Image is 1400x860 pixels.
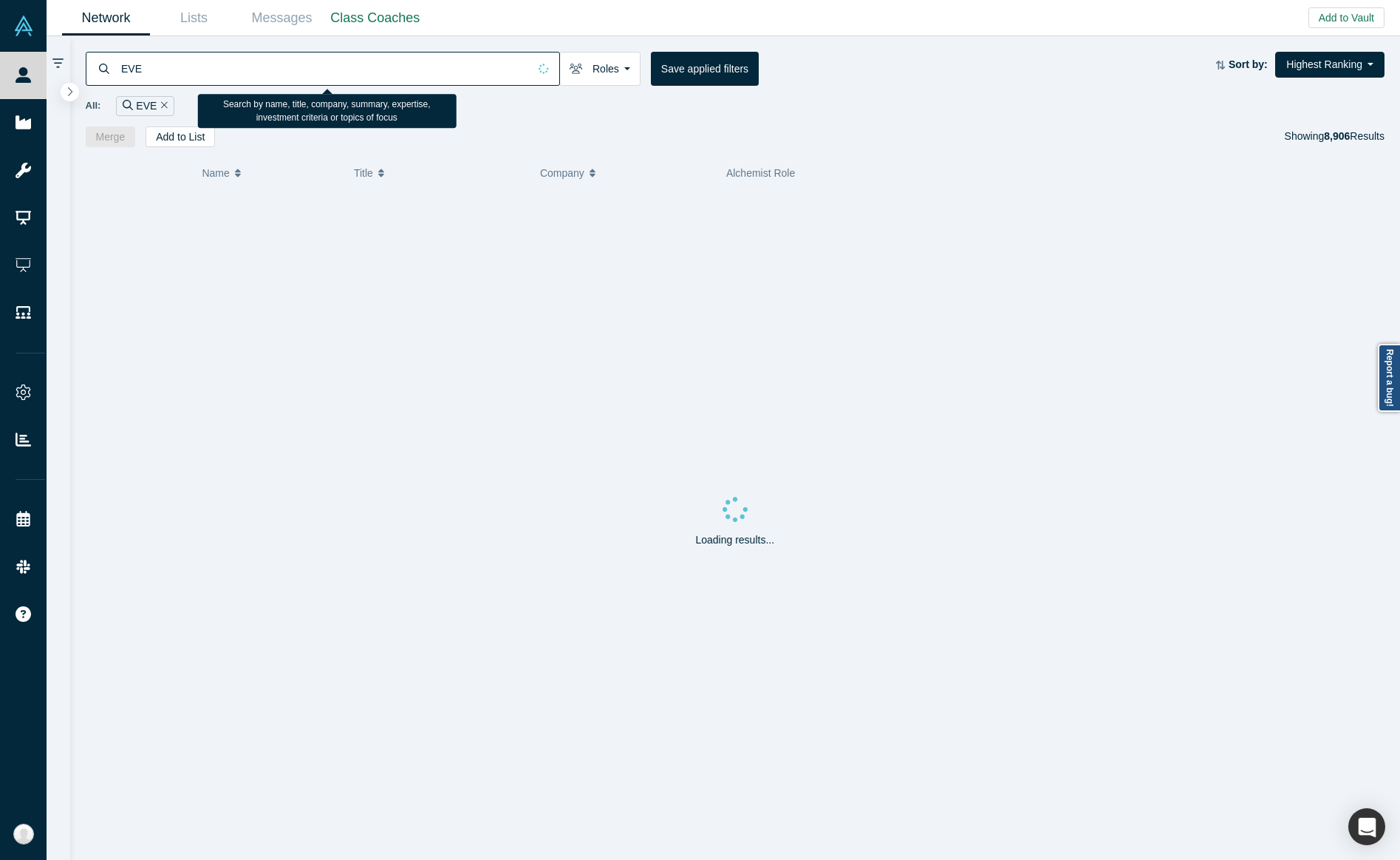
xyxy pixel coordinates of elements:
[120,51,528,86] input: Search by name, title, company, summary, expertise, investment criteria or topics of focus
[1324,130,1384,142] span: Results
[354,158,373,189] span: Title
[86,98,101,113] span: All:
[116,96,174,116] div: EVE
[86,126,136,147] button: Merge
[1308,7,1384,28] button: Add to Vault
[62,1,150,35] a: Network
[202,158,338,189] button: Name
[202,158,229,189] span: Name
[1378,344,1400,412] a: Report a bug!
[354,158,525,189] button: Title
[1324,130,1350,142] strong: 8,906
[146,126,215,147] button: Add to List
[651,52,759,86] button: Save applied filters
[1285,126,1384,147] div: Showing
[540,158,711,189] button: Company
[695,532,774,548] p: Loading results...
[559,52,641,86] button: Roles
[726,167,795,179] span: Alchemist Role
[540,158,584,189] span: Company
[1275,52,1384,78] button: Highest Ranking
[13,16,34,36] img: Alchemist Vault Logo
[157,98,168,115] button: Remove Filter
[150,1,238,35] a: Lists
[13,824,34,844] img: Anna Sanchez's Account
[238,1,326,35] a: Messages
[1229,58,1268,70] strong: Sort by:
[326,1,425,35] a: Class Coaches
